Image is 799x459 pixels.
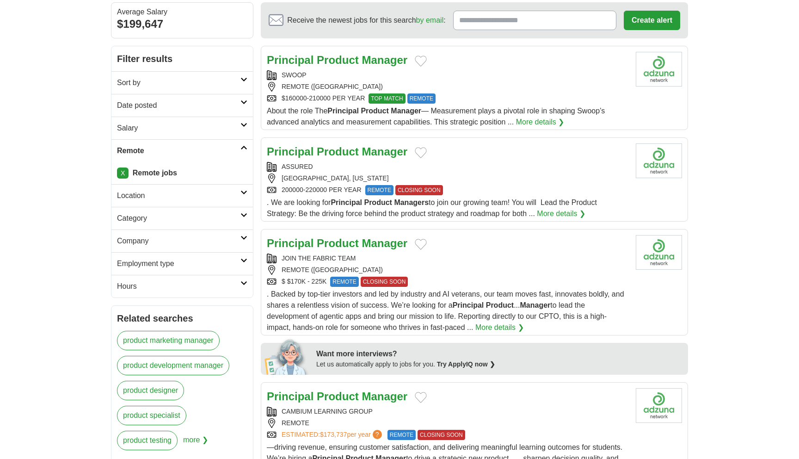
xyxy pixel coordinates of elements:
[636,143,682,178] img: Company logo
[267,174,628,183] div: [GEOGRAPHIC_DATA], [US_STATE]
[267,390,313,403] strong: Principal
[117,16,247,32] div: $199,647
[320,431,347,438] span: $173,737
[267,162,628,172] div: ASSURED
[117,431,178,450] a: product testing
[415,56,427,67] button: Add to favorite jobs
[362,390,407,403] strong: Manager
[267,54,407,66] a: Principal Product Manager
[267,185,628,195] div: 200000-220000 PER YEAR
[267,254,628,263] div: JOIN THE FABRIC TEAM
[117,281,240,292] h2: Hours
[373,430,382,439] span: ?
[264,338,309,375] img: apply-iq-scientist.png
[267,237,313,249] strong: Principal
[330,277,358,287] span: REMOTE
[636,52,682,87] img: Company logo
[516,117,565,128] a: More details ❯
[111,207,253,229] a: Category
[117,311,247,325] h2: Related searches
[391,107,421,115] strong: Manager
[636,235,682,270] img: Company logo
[361,107,388,115] strong: Product
[117,77,240,88] h2: Sort by
[316,348,682,360] div: Want more interviews?
[111,252,253,275] a: Employment type
[267,70,628,80] div: SWOOP
[267,198,597,217] span: . We are looking for to join our growing team! You will ‍ Lead the Product Strategy: Be the drivi...
[267,54,313,66] strong: Principal
[287,15,445,26] span: Receive the newest jobs for this search :
[362,145,407,158] strong: Manager
[117,381,184,400] a: product designer
[111,229,253,252] a: Company
[117,123,240,134] h2: Salary
[117,100,240,111] h2: Date posted
[282,430,384,440] a: ESTIMATED:$173,737per year?
[117,167,129,179] a: X
[267,237,407,249] a: Principal Product Manager
[267,145,313,158] strong: Principal
[117,356,229,375] a: product development manager
[267,418,628,428] div: REMOTE
[111,71,253,94] a: Sort by
[267,265,628,275] div: REMOTE ([GEOGRAPHIC_DATA])
[415,239,427,250] button: Add to favorite jobs
[475,322,524,333] a: More details ❯
[362,237,407,249] strong: Manager
[537,208,585,219] a: More details ❯
[331,198,362,206] strong: Principal
[520,301,551,309] strong: Manager
[316,360,682,369] div: Let us automatically apply to jobs for you.
[117,8,247,16] div: Average Salary
[111,94,253,117] a: Date posted
[111,275,253,298] a: Hours
[636,388,682,423] img: Company logo
[317,390,359,403] strong: Product
[437,360,495,368] a: Try ApplyIQ now ❯
[267,107,605,126] span: About the role The — Measurement plays a pivotal role in shaping Swoop’s advanced analytics and m...
[361,277,408,287] span: CLOSING SOON
[111,184,253,207] a: Location
[117,190,240,201] h2: Location
[117,258,240,269] h2: Employment type
[117,145,240,156] h2: Remote
[111,139,253,162] a: Remote
[317,237,359,249] strong: Product
[453,301,484,309] strong: Principal
[418,430,465,440] span: CLOSING SOON
[133,169,177,177] strong: Remote jobs
[117,213,240,224] h2: Category
[362,54,407,66] strong: Manager
[267,145,407,158] a: Principal Product Manager
[369,93,405,104] span: TOP MATCH
[365,185,393,195] span: REMOTE
[267,93,628,104] div: $160000-210000 PER YEAR
[395,185,443,195] span: CLOSING SOON
[317,54,359,66] strong: Product
[364,198,392,206] strong: Product
[183,431,208,456] span: more ❯
[267,390,407,403] a: Principal Product Manager
[624,11,680,30] button: Create alert
[117,406,186,425] a: product specialist
[267,290,624,331] span: . Backed by top-tier investors and led by industry and AI veterans, our team moves fast, innovate...
[415,147,427,158] button: Add to favorite jobs
[267,277,628,287] div: $ $170K - 225K
[394,198,429,206] strong: Managers
[317,145,359,158] strong: Product
[327,107,359,115] strong: Principal
[416,16,444,24] a: by email
[267,407,628,416] div: CAMBIUM LEARNING GROUP
[267,82,628,92] div: REMOTE ([GEOGRAPHIC_DATA])
[486,301,514,309] strong: Product
[415,392,427,403] button: Add to favorite jobs
[111,46,253,71] h2: Filter results
[117,236,240,247] h2: Company
[117,331,220,350] a: product marketing manager
[407,93,436,104] span: REMOTE
[111,117,253,139] a: Salary
[387,430,416,440] span: REMOTE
